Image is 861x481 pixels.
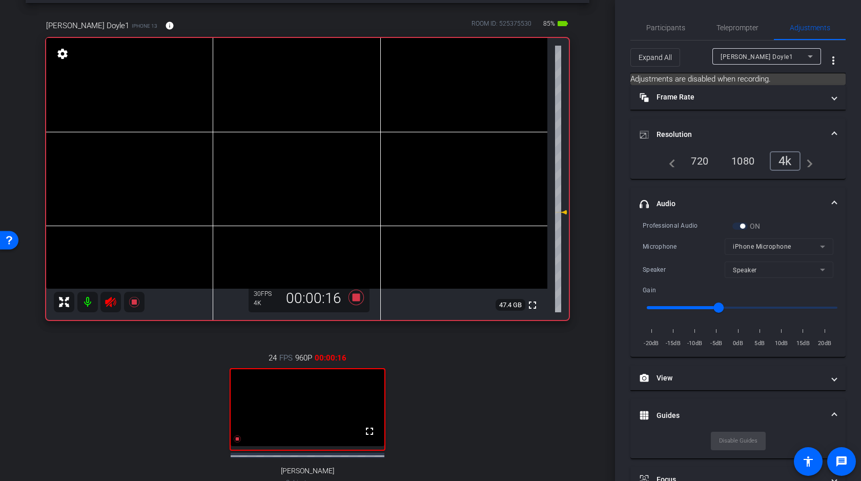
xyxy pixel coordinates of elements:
span: FPS [279,352,293,364]
div: Professional Audio [643,221,732,231]
mat-panel-title: Frame Rate [640,92,824,103]
span: 24 [269,352,277,364]
span: -20dB [643,338,660,349]
span: -10dB [686,338,704,349]
div: Audio [630,221,846,357]
span: Adjustments [790,24,830,31]
span: 10dB [773,338,790,349]
span: 15dB [794,338,812,349]
span: 00:00:16 [315,352,346,364]
span: FPS [261,290,272,297]
div: 30 [254,290,279,298]
span: Participants [646,24,685,31]
label: ON [748,221,761,231]
span: 0dB [729,338,747,349]
mat-expansion-panel-header: View [630,366,846,390]
span: 47.4 GB [496,299,525,311]
span: Teleprompter [716,24,758,31]
span: [PERSON_NAME] [281,467,334,475]
div: Microphone [643,242,725,252]
span: iPhone 13 [132,22,157,30]
button: More Options for Adjustments Panel [821,48,846,73]
mat-panel-title: Guides [640,410,824,421]
div: Resolution [630,151,846,179]
button: Expand All [630,48,680,67]
span: 85% [542,15,557,32]
span: [PERSON_NAME] Doyle1 [46,20,129,31]
span: -15dB [664,338,682,349]
mat-expansion-panel-header: Guides [630,399,846,432]
span: [PERSON_NAME] Doyle1 [721,53,793,61]
mat-panel-title: Resolution [640,129,824,140]
mat-icon: accessibility [802,455,814,468]
div: ROOM ID: 525375530 [471,19,531,34]
mat-icon: info [165,21,174,30]
div: Gain [643,285,732,295]
span: Expand All [639,48,672,67]
mat-panel-title: Audio [640,198,824,209]
mat-expansion-panel-header: Audio [630,188,846,221]
mat-expansion-panel-header: Frame Rate [630,85,846,110]
mat-panel-title: View [640,373,824,384]
mat-icon: -5 dB [555,206,567,218]
mat-icon: battery_std [557,17,569,30]
mat-icon: fullscreen [526,299,539,311]
mat-icon: message [835,455,848,468]
span: -5dB [708,338,725,349]
div: Speaker [643,265,725,275]
span: 20dB [816,338,833,349]
div: 4K [254,299,279,307]
div: Guides [630,432,846,458]
div: 00:00:16 [279,290,348,307]
span: 5dB [751,338,768,349]
mat-icon: settings [55,48,70,60]
span: 960P [295,352,312,364]
mat-icon: more_vert [827,54,839,67]
mat-expansion-panel-header: Resolution [630,118,846,151]
mat-icon: fullscreen [363,425,376,437]
mat-card: Adjustments are disabled when recording. [630,73,846,85]
mat-icon: navigate_before [663,155,675,167]
mat-icon: navigate_next [801,155,813,167]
